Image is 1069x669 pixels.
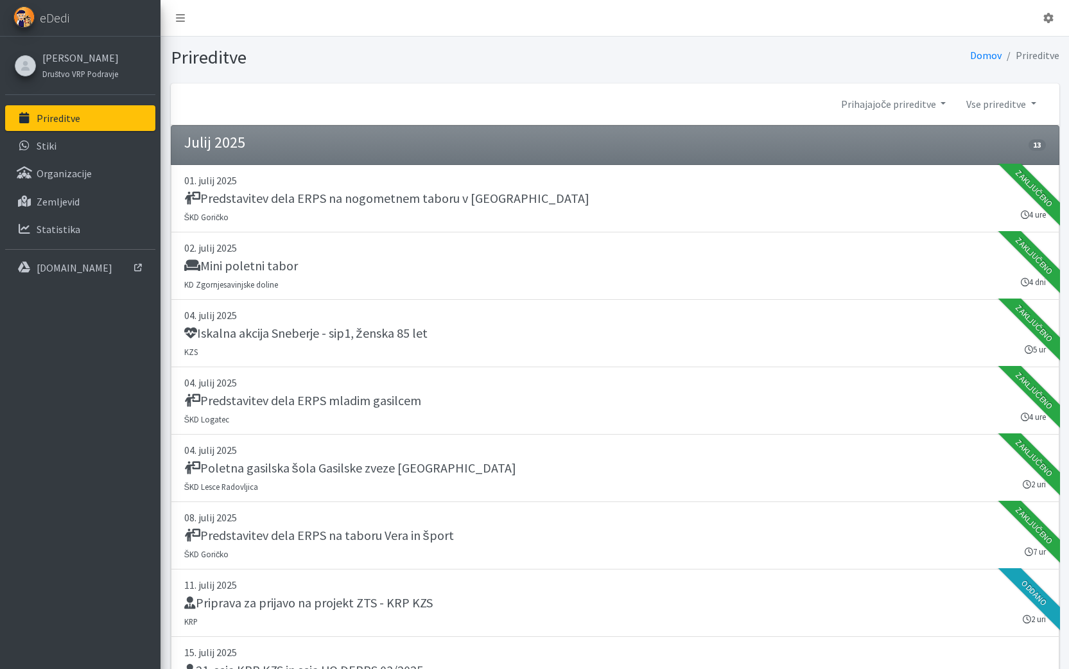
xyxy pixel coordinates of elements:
small: ŠKD Logatec [184,414,230,424]
h5: Predstavitev dela ERPS na nogometnem taboru v [GEOGRAPHIC_DATA] [184,191,589,206]
span: eDedi [40,8,69,28]
p: Statistika [37,223,80,236]
a: [DOMAIN_NAME] [5,255,155,281]
a: Društvo VRP Podravje [42,65,119,81]
a: 04. julij 2025 Iskalna akcija Sneberje - sip1, ženska 85 let KZS 5 ur Zaključeno [171,300,1059,367]
p: [DOMAIN_NAME] [37,261,112,274]
a: Organizacije [5,161,155,186]
small: KZS [184,347,198,357]
a: 02. julij 2025 Mini poletni tabor KD Zgornjesavinjske doline 4 dni Zaključeno [171,232,1059,300]
p: 11. julij 2025 [184,577,1046,593]
a: Prihajajoče prireditve [831,91,956,117]
small: Društvo VRP Podravje [42,69,118,79]
h5: Predstavitev dela ERPS mladim gasilcem [184,393,421,408]
h5: Mini poletni tabor [184,258,298,274]
p: 04. julij 2025 [184,442,1046,458]
p: 02. julij 2025 [184,240,1046,256]
span: 13 [1029,139,1045,151]
a: 11. julij 2025 Priprava za prijavo na projekt ZTS - KRP KZS KRP 2 uri Oddano [171,569,1059,637]
a: 04. julij 2025 Predstavitev dela ERPS mladim gasilcem ŠKD Logatec 4 ure Zaključeno [171,367,1059,435]
a: Statistika [5,216,155,242]
a: Stiki [5,133,155,159]
p: 15. julij 2025 [184,645,1046,660]
a: 04. julij 2025 Poletna gasilska šola Gasilske zveze [GEOGRAPHIC_DATA] ŠKD Lesce Radovljica 2 uri ... [171,435,1059,502]
h5: Poletna gasilska šola Gasilske zveze [GEOGRAPHIC_DATA] [184,460,516,476]
a: Vse prireditve [956,91,1046,117]
a: 08. julij 2025 Predstavitev dela ERPS na taboru Vera in šport ŠKD Goričko 7 ur Zaključeno [171,502,1059,569]
h5: Iskalna akcija Sneberje - sip1, ženska 85 let [184,326,428,341]
p: Stiki [37,139,56,152]
a: 01. julij 2025 Predstavitev dela ERPS na nogometnem taboru v [GEOGRAPHIC_DATA] ŠKD Goričko 4 ure ... [171,165,1059,232]
small: KD Zgornjesavinjske doline [184,279,278,290]
a: Domov [970,49,1002,62]
small: ŠKD Lesce Radovljica [184,482,259,492]
a: Prireditve [5,105,155,131]
p: Prireditve [37,112,80,125]
a: [PERSON_NAME] [42,50,119,65]
img: eDedi [13,6,35,28]
p: 01. julij 2025 [184,173,1046,188]
p: Organizacije [37,167,92,180]
a: Zemljevid [5,189,155,214]
h5: Priprava za prijavo na projekt ZTS - KRP KZS [184,595,433,611]
h5: Predstavitev dela ERPS na taboru Vera in šport [184,528,454,543]
p: 04. julij 2025 [184,308,1046,323]
p: 08. julij 2025 [184,510,1046,525]
p: 04. julij 2025 [184,375,1046,390]
li: Prireditve [1002,46,1059,65]
small: ŠKD Goričko [184,212,229,222]
h4: Julij 2025 [184,134,245,152]
h1: Prireditve [171,46,611,69]
small: ŠKD Goričko [184,549,229,559]
p: Zemljevid [37,195,80,208]
small: KRP [184,616,198,627]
